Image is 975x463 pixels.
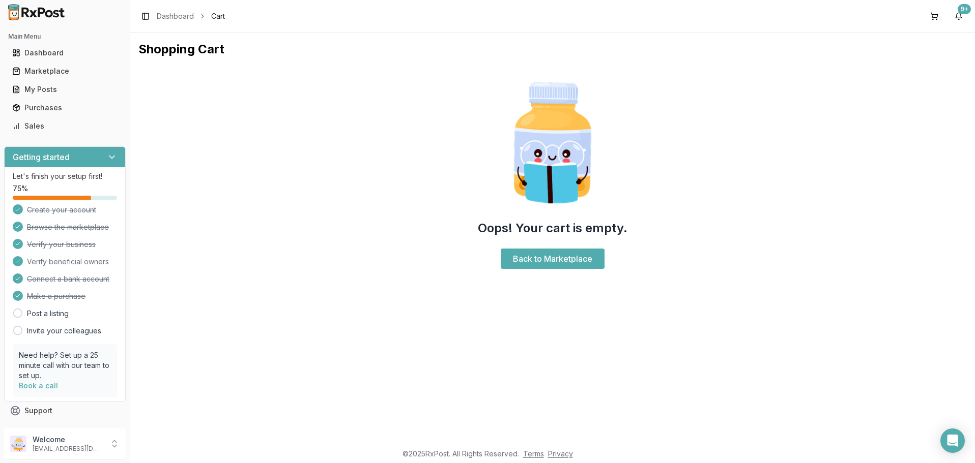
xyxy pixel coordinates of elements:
div: Purchases [12,103,118,113]
button: Feedback [4,420,126,438]
span: Verify your business [27,239,96,250]
a: Terms [523,449,544,458]
p: Let's finish your setup first! [13,171,117,181]
div: Marketplace [12,66,118,76]
img: User avatar [10,436,26,452]
a: Post a listing [27,308,69,319]
p: Need help? Set up a 25 minute call with our team to set up. [19,350,111,381]
h2: Main Menu [8,33,122,41]
a: Purchases [8,99,122,117]
span: Browse the marketplace [27,222,109,232]
button: Dashboard [4,45,126,61]
img: Smart Pill Bottle [488,78,618,208]
a: Privacy [548,449,573,458]
a: Back to Marketplace [501,249,605,269]
span: Create your account [27,205,96,215]
a: Dashboard [157,11,194,21]
a: Book a call [19,381,58,390]
span: Feedback [24,424,59,434]
div: Open Intercom Messenger [940,428,965,453]
div: Sales [12,121,118,131]
span: Connect a bank account [27,274,109,284]
button: My Posts [4,81,126,98]
a: Marketplace [8,62,122,80]
nav: breadcrumb [157,11,225,21]
button: Support [4,402,126,420]
div: 9+ [958,4,971,14]
button: Sales [4,118,126,134]
h2: Oops! Your cart is empty. [478,220,627,236]
span: Cart [211,11,225,21]
span: Make a purchase [27,291,85,301]
img: RxPost Logo [4,4,69,20]
button: 9+ [951,8,967,24]
a: Sales [8,117,122,135]
div: My Posts [12,84,118,95]
a: My Posts [8,80,122,99]
a: Dashboard [8,44,122,62]
span: 75 % [13,183,28,194]
span: Verify beneficial owners [27,257,109,267]
h1: Shopping Cart [138,41,967,57]
p: Welcome [33,435,103,445]
a: Invite your colleagues [27,326,101,336]
p: [EMAIL_ADDRESS][DOMAIN_NAME] [33,445,103,453]
button: Purchases [4,100,126,116]
div: Dashboard [12,48,118,58]
button: Marketplace [4,63,126,79]
h3: Getting started [13,151,70,163]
